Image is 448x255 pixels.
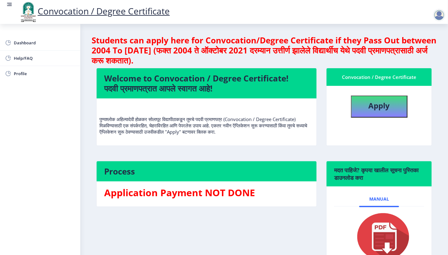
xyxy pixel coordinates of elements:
[104,166,309,176] h4: Process
[334,73,424,81] div: Convocation / Degree Certificate
[351,96,408,118] button: Apply
[19,5,170,17] a: Convocation / Degree Certificate
[99,103,314,135] p: पुण्यश्लोक अहिल्यादेवी होळकर सोलापूर विद्यापीठाकडून तुमचे पदवी प्रमाणपत्र (Convocation / Degree C...
[104,73,309,93] h4: Welcome to Convocation / Degree Certificate! पदवी प्रमाणपत्रात आपले स्वागत आहे!
[14,54,75,62] span: Help/FAQ
[92,35,437,65] h4: Students can apply here for Convocation/Degree Certificate if they Pass Out between 2004 To [DATE...
[334,166,424,181] h6: मदत पाहिजे? कृपया खालील सूचना पुस्तिका डाउनलोड करा
[369,197,389,202] span: Manual
[369,100,390,111] b: Apply
[359,191,399,207] a: Manual
[14,39,75,47] span: Dashboard
[19,1,38,23] img: logo
[14,70,75,77] span: Profile
[104,186,309,199] h3: Application Payment NOT DONE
